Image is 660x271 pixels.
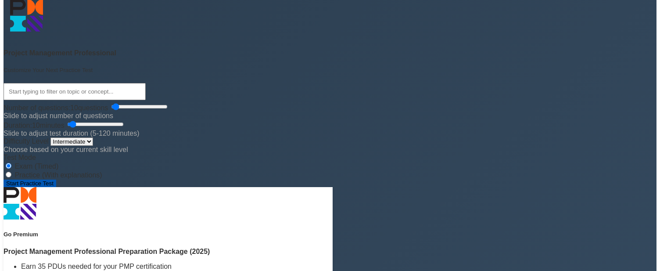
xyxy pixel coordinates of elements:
[4,154,36,161] label: Test Mode
[4,137,49,145] label: Difficulty Level
[4,231,333,238] h5: Go Premium
[4,248,210,255] strong: Project Management Professional Preparation Package (2025)
[32,122,40,129] span: 10
[4,112,333,120] div: Slide to adjust number of questions
[4,49,333,57] h4: Project Management Professional
[4,122,65,129] label: Duration: minutes
[14,163,58,170] label: Exam (Timed)
[70,104,78,112] span: 10
[4,146,333,154] div: Choose based on your current skill level
[4,180,56,187] button: Start Practice Test
[4,83,146,100] input: Start typing to filter on topic or concept...
[4,67,333,73] h5: Customize Your Next Practice Test
[14,171,102,179] label: Practice (With explanations)
[4,104,108,112] label: Number of questions: questions
[4,130,333,137] div: Slide to adjust test duration (5-120 minutes)
[21,263,333,271] li: Earn 35 PDUs needed for your PMP certification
